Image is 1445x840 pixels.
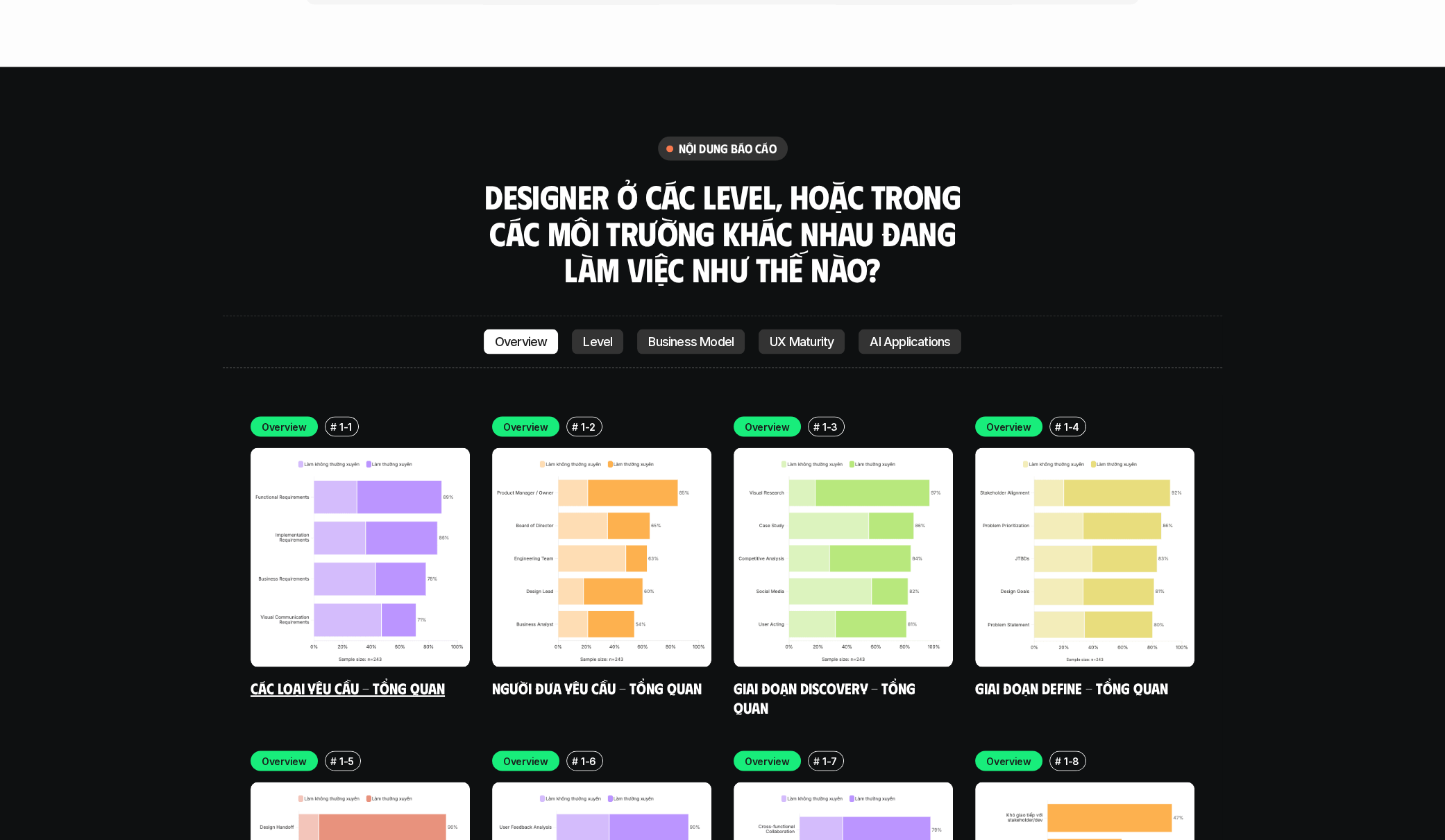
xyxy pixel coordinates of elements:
[339,420,352,434] p: 1-1
[1055,756,1061,766] h6: #
[822,754,837,769] p: 1-7
[975,678,1168,697] a: Giai đoạn Define - Tổng quan
[492,678,702,697] a: Người đưa yêu cầu - Tổng quan
[503,420,548,434] p: Overview
[572,329,623,354] a: Level
[339,754,354,769] p: 1-5
[572,422,578,432] h6: #
[759,329,845,354] a: UX Maturity
[648,335,734,349] p: Business Model
[581,420,595,434] p: 1-2
[813,422,820,432] h6: #
[583,335,612,349] p: Level
[495,335,548,349] p: Overview
[1064,420,1079,434] p: 1-4
[262,754,307,769] p: Overview
[986,420,1031,434] p: Overview
[770,335,834,349] p: UX Maturity
[870,335,950,349] p: AI Applications
[986,754,1031,769] p: Overview
[503,754,548,769] p: Overview
[679,141,777,157] h6: nội dung báo cáo
[581,754,596,769] p: 1-6
[262,420,307,434] p: Overview
[330,756,337,766] h6: #
[251,678,445,697] a: Các loại yêu cầu - Tổng quan
[637,329,745,354] a: Business Model
[572,756,578,766] h6: #
[734,678,919,717] a: Giai đoạn Discovery - Tổng quan
[1064,754,1079,769] p: 1-8
[1055,422,1061,432] h6: #
[813,756,820,766] h6: #
[480,178,965,288] h3: Designer ở các level, hoặc trong các môi trường khác nhau đang làm việc như thế nào?
[859,329,961,354] a: AI Applications
[745,420,790,434] p: Overview
[484,329,559,354] a: Overview
[822,420,838,434] p: 1-3
[330,422,337,432] h6: #
[745,754,790,769] p: Overview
